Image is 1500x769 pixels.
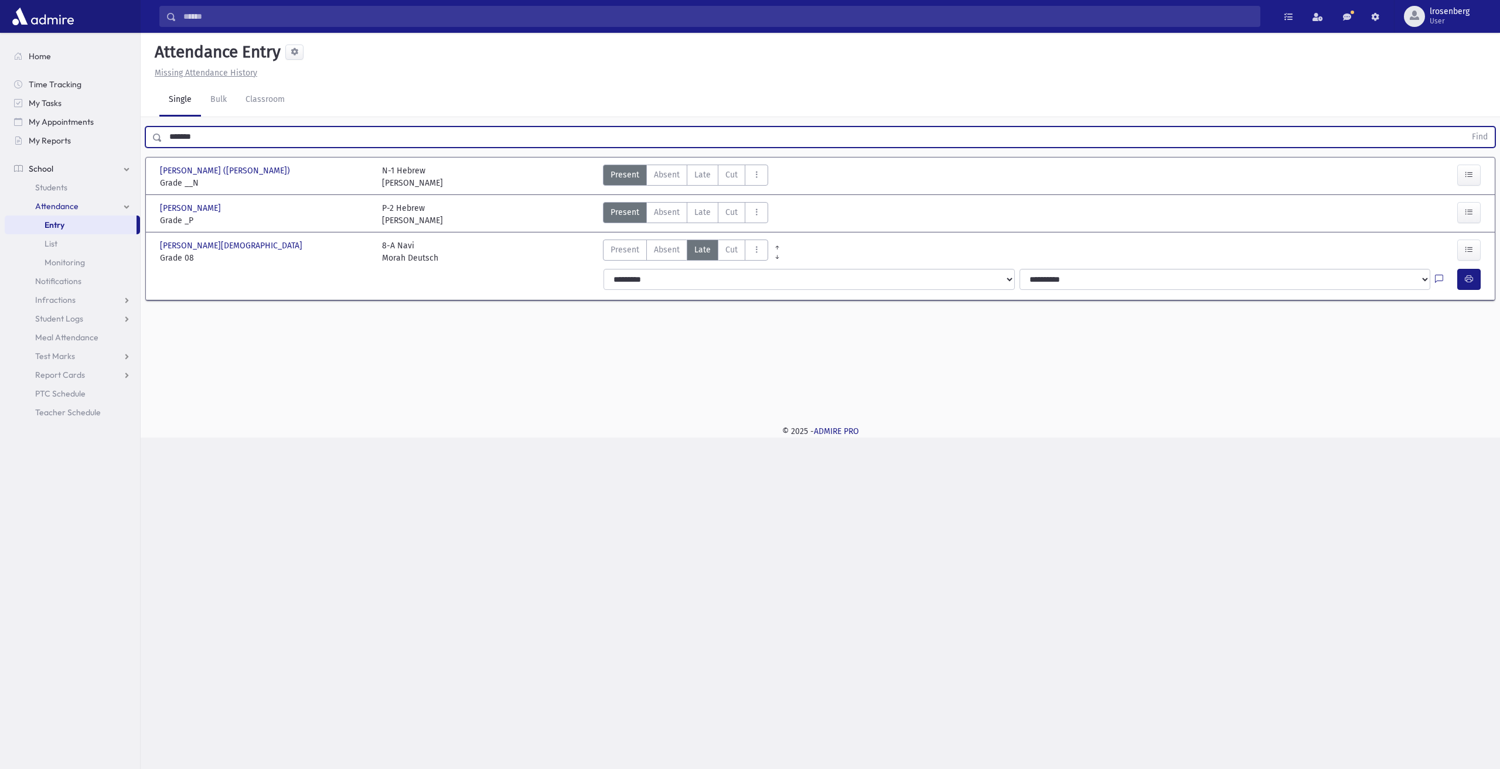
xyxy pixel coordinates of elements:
a: My Reports [5,131,140,150]
span: My Appointments [29,117,94,127]
img: AdmirePro [9,5,77,28]
a: Report Cards [5,365,140,384]
span: Home [29,51,51,61]
a: Bulk [201,84,236,117]
a: PTC Schedule [5,384,140,403]
a: Entry [5,216,137,234]
span: My Reports [29,135,71,146]
a: School [5,159,140,178]
a: Missing Attendance History [150,68,257,78]
u: Missing Attendance History [155,68,257,78]
a: My Appointments [5,112,140,131]
a: List [5,234,140,253]
span: Late [694,244,711,256]
span: Entry [45,220,64,230]
div: 8-A Navi Morah Deutsch [382,240,438,264]
span: Late [694,169,711,181]
a: Attendance [5,197,140,216]
button: Find [1465,127,1495,147]
a: Student Logs [5,309,140,328]
span: Test Marks [35,351,75,361]
span: Grade _P [160,214,370,227]
span: Time Tracking [29,79,81,90]
input: Search [176,6,1260,27]
span: User [1430,16,1470,26]
span: Student Logs [35,313,83,324]
span: Notifications [35,276,81,286]
span: Monitoring [45,257,85,268]
span: PTC Schedule [35,388,86,399]
div: AttTypes [603,165,768,189]
a: Time Tracking [5,75,140,94]
span: [PERSON_NAME] [160,202,223,214]
div: AttTypes [603,202,768,227]
span: Absent [654,244,680,256]
div: N-1 Hebrew [PERSON_NAME] [382,165,443,189]
span: Grade __N [160,177,370,189]
a: Notifications [5,272,140,290]
a: My Tasks [5,94,140,112]
span: [PERSON_NAME][DEMOGRAPHIC_DATA] [160,240,305,252]
a: Test Marks [5,347,140,365]
a: Students [5,178,140,197]
span: Infractions [35,295,76,305]
a: Infractions [5,290,140,309]
a: Meal Attendance [5,328,140,347]
a: ADMIRE PRO [814,426,859,436]
span: Absent [654,169,680,181]
span: Report Cards [35,370,85,380]
span: Present [611,244,639,256]
a: Single [159,84,201,117]
h5: Attendance Entry [150,42,281,62]
span: Present [611,206,639,218]
span: Cut [725,169,738,181]
span: Late [694,206,711,218]
span: [PERSON_NAME] ([PERSON_NAME]) [160,165,292,177]
span: Teacher Schedule [35,407,101,418]
a: Home [5,47,140,66]
span: My Tasks [29,98,62,108]
a: Classroom [236,84,294,117]
span: Grade 08 [160,252,370,264]
span: Meal Attendance [35,332,98,343]
span: Absent [654,206,680,218]
div: © 2025 - [159,425,1481,438]
span: Attendance [35,201,79,211]
div: AttTypes [603,240,768,264]
span: lrosenberg [1430,7,1470,16]
span: Cut [725,244,738,256]
span: Present [611,169,639,181]
a: Teacher Schedule [5,403,140,422]
span: School [29,163,53,174]
div: P-2 Hebrew [PERSON_NAME] [382,202,443,227]
span: List [45,238,57,249]
a: Monitoring [5,253,140,272]
span: Students [35,182,67,193]
span: Cut [725,206,738,218]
